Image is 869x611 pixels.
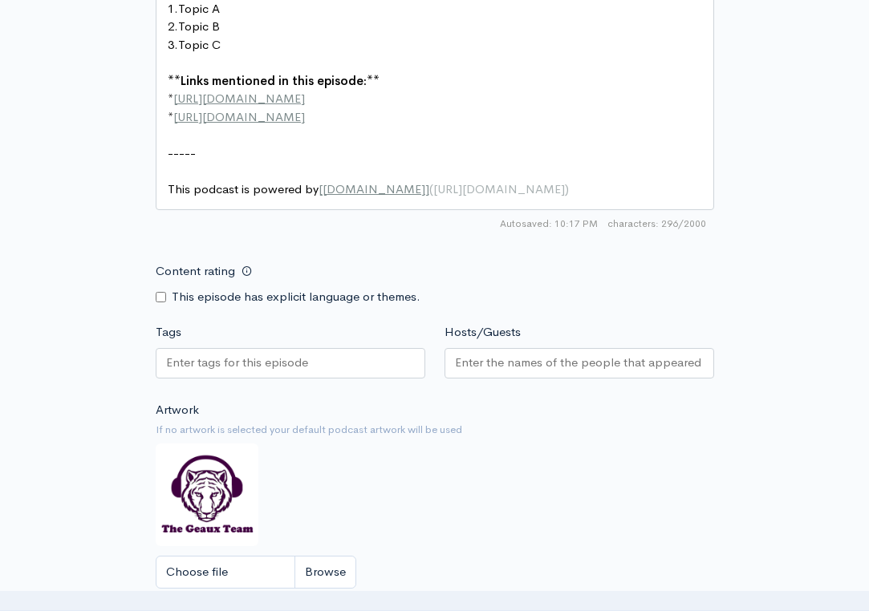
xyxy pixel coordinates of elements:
span: Topic A [178,1,220,16]
span: Topic C [178,37,221,52]
span: ----- [168,145,196,160]
span: This podcast is powered by [168,181,569,196]
span: 2. [168,18,178,34]
label: Content rating [156,255,235,288]
span: [URL][DOMAIN_NAME] [173,109,305,124]
span: 296/2000 [607,216,706,231]
span: Autosaved: 10:17 PM [500,216,598,231]
label: Artwork [156,401,199,419]
input: Enter the names of the people that appeared on this episode [455,354,704,372]
span: ( [429,181,433,196]
span: Topic B [178,18,220,34]
span: [DOMAIN_NAME] [323,181,425,196]
small: If no artwork is selected your default podcast artwork will be used [156,422,714,438]
span: ] [425,181,429,196]
span: [ [319,181,323,196]
label: Tags [156,323,181,342]
input: Enter tags for this episode [166,354,311,372]
label: This episode has explicit language or themes. [172,288,420,306]
label: Hosts/Guests [445,323,521,342]
span: Links mentioned in this episode: [181,73,367,88]
span: 3. [168,37,178,52]
span: ) [565,181,569,196]
span: [URL][DOMAIN_NAME] [433,181,565,196]
span: 1. [168,1,178,16]
span: [URL][DOMAIN_NAME] [173,91,305,106]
